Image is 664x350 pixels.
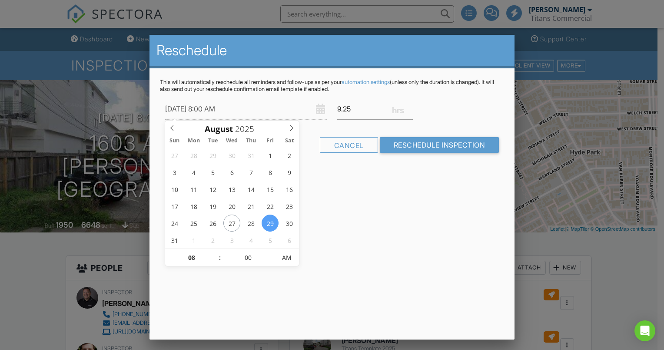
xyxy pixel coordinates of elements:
[166,164,183,181] span: August 3, 2025
[223,181,240,198] span: August 13, 2025
[280,138,299,144] span: Sat
[275,249,299,266] span: Click to toggle
[184,138,203,144] span: Mon
[242,147,259,164] span: July 31, 2025
[281,147,298,164] span: August 2, 2025
[204,198,221,215] span: August 19, 2025
[204,164,221,181] span: August 5, 2025
[380,137,499,153] input: Reschedule Inspection
[221,249,275,266] input: Scroll to increment
[281,198,298,215] span: August 23, 2025
[242,215,259,232] span: August 28, 2025
[342,79,390,85] a: automation settings
[166,215,183,232] span: August 24, 2025
[223,232,240,249] span: September 3, 2025
[166,147,183,164] span: July 27, 2025
[261,138,280,144] span: Fri
[262,215,279,232] span: August 29, 2025
[166,232,183,249] span: August 31, 2025
[320,137,378,153] div: Cancel
[242,232,259,249] span: September 4, 2025
[233,123,262,135] input: Scroll to increment
[634,320,655,341] div: Open Intercom Messenger
[185,215,202,232] span: August 25, 2025
[262,147,279,164] span: August 1, 2025
[262,232,279,249] span: September 5, 2025
[185,198,202,215] span: August 18, 2025
[219,249,221,266] span: :
[160,79,504,93] p: This will automatically reschedule all reminders and follow-ups as per your (unless only the dura...
[165,249,219,266] input: Scroll to increment
[242,198,259,215] span: August 21, 2025
[204,147,221,164] span: July 29, 2025
[262,181,279,198] span: August 15, 2025
[281,232,298,249] span: September 6, 2025
[281,215,298,232] span: August 30, 2025
[156,42,508,59] h2: Reschedule
[166,181,183,198] span: August 10, 2025
[185,232,202,249] span: September 1, 2025
[185,164,202,181] span: August 4, 2025
[165,138,184,144] span: Sun
[262,164,279,181] span: August 8, 2025
[262,198,279,215] span: August 22, 2025
[223,198,240,215] span: August 20, 2025
[242,164,259,181] span: August 7, 2025
[281,181,298,198] span: August 16, 2025
[203,138,222,144] span: Tue
[223,215,240,232] span: August 27, 2025
[205,125,233,133] span: Scroll to increment
[204,181,221,198] span: August 12, 2025
[185,181,202,198] span: August 11, 2025
[204,232,221,249] span: September 2, 2025
[223,147,240,164] span: July 30, 2025
[222,138,242,144] span: Wed
[242,181,259,198] span: August 14, 2025
[185,147,202,164] span: July 28, 2025
[281,164,298,181] span: August 9, 2025
[223,164,240,181] span: August 6, 2025
[166,198,183,215] span: August 17, 2025
[204,215,221,232] span: August 26, 2025
[242,138,261,144] span: Thu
